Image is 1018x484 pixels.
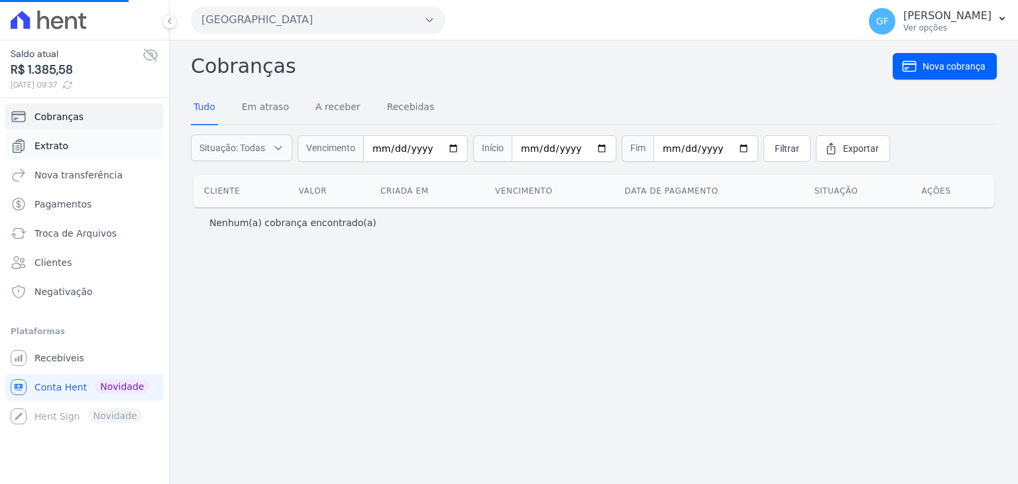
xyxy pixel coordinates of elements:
th: Vencimento [484,175,614,207]
span: Saldo atual [11,47,142,61]
th: Ações [911,175,994,207]
a: Nova transferência [5,162,164,188]
span: Novidade [95,379,149,394]
a: Recebidas [384,91,437,125]
span: Início [473,135,512,162]
span: GF [876,17,889,26]
p: Ver opções [903,23,991,33]
span: Extrato [34,139,68,152]
span: Filtrar [775,142,799,155]
a: A receber [313,91,363,125]
a: Em atraso [239,91,292,125]
a: Negativação [5,278,164,305]
a: Recebíveis [5,345,164,371]
span: Clientes [34,256,72,269]
span: Nova cobrança [923,60,986,73]
button: [GEOGRAPHIC_DATA] [191,7,445,33]
a: Exportar [816,135,890,162]
span: Fim [622,135,653,162]
a: Conta Hent Novidade [5,374,164,400]
span: Negativação [34,285,93,298]
button: GF [PERSON_NAME] Ver opções [858,3,1018,40]
a: Filtrar [763,135,811,162]
p: Nenhum(a) cobrança encontrado(a) [209,216,376,229]
th: Data de pagamento [614,175,804,207]
span: Situação: Todas [199,141,265,154]
span: Vencimento [298,135,363,162]
div: Plataformas [11,324,158,339]
h2: Cobranças [191,51,893,81]
a: Pagamentos [5,191,164,217]
span: Troca de Arquivos [34,227,117,240]
span: R$ 1.385,58 [11,61,142,79]
th: Valor [288,175,370,207]
a: Troca de Arquivos [5,220,164,247]
a: Nova cobrança [893,53,997,80]
nav: Sidebar [11,103,158,430]
th: Situação [804,175,911,207]
span: Exportar [843,142,879,155]
a: Extrato [5,133,164,159]
th: Criada em [370,175,484,207]
p: [PERSON_NAME] [903,9,991,23]
span: Cobranças [34,110,84,123]
span: [DATE] 09:37 [11,79,142,91]
th: Cliente [194,175,288,207]
span: Recebíveis [34,351,84,365]
span: Nova transferência [34,168,123,182]
a: Clientes [5,249,164,276]
button: Situação: Todas [191,135,292,161]
a: Cobranças [5,103,164,130]
span: Conta Hent [34,381,87,394]
a: Tudo [191,91,218,125]
span: Pagamentos [34,198,91,211]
